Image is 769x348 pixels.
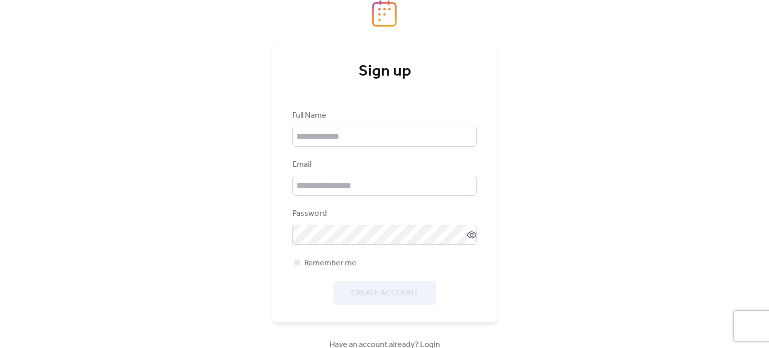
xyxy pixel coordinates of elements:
div: Full Name [292,110,475,122]
span: Remember me [304,257,356,269]
div: Email [292,159,475,171]
div: Sign up [292,62,477,82]
div: Password [292,208,475,220]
